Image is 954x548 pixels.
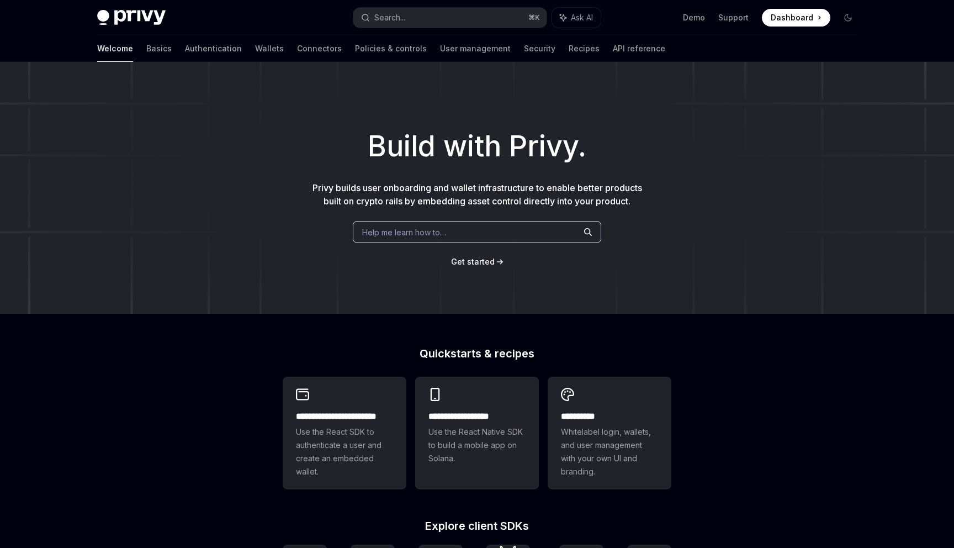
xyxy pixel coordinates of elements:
[571,12,593,23] span: Ask AI
[353,8,547,28] button: Search...⌘K
[428,425,526,465] span: Use the React Native SDK to build a mobile app on Solana.
[561,425,658,478] span: Whitelabel login, wallets, and user management with your own UI and branding.
[524,35,555,62] a: Security
[255,35,284,62] a: Wallets
[97,35,133,62] a: Welcome
[362,226,446,238] span: Help me learn how to…
[683,12,705,23] a: Demo
[451,256,495,267] a: Get started
[718,12,749,23] a: Support
[440,35,511,62] a: User management
[18,125,936,168] h1: Build with Privy.
[146,35,172,62] a: Basics
[283,348,671,359] h2: Quickstarts & recipes
[374,11,405,24] div: Search...
[839,9,857,27] button: Toggle dark mode
[528,13,540,22] span: ⌘ K
[771,12,813,23] span: Dashboard
[185,35,242,62] a: Authentication
[548,377,671,489] a: **** *****Whitelabel login, wallets, and user management with your own UI and branding.
[613,35,665,62] a: API reference
[762,9,830,27] a: Dashboard
[296,425,393,478] span: Use the React SDK to authenticate a user and create an embedded wallet.
[312,182,642,207] span: Privy builds user onboarding and wallet infrastructure to enable better products built on crypto ...
[97,10,166,25] img: dark logo
[283,520,671,531] h2: Explore client SDKs
[451,257,495,266] span: Get started
[552,8,601,28] button: Ask AI
[415,377,539,489] a: **** **** **** ***Use the React Native SDK to build a mobile app on Solana.
[297,35,342,62] a: Connectors
[569,35,600,62] a: Recipes
[355,35,427,62] a: Policies & controls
